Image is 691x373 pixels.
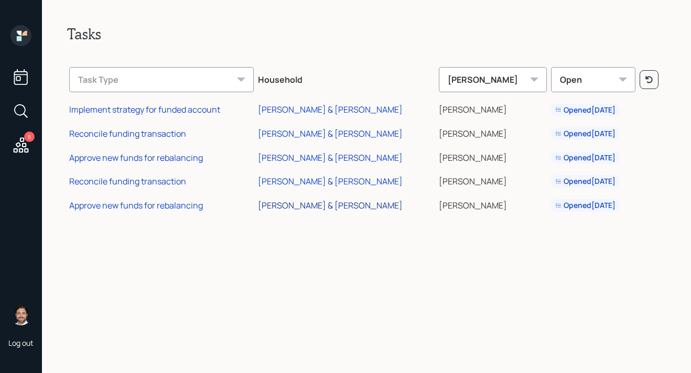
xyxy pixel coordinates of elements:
[258,200,403,211] div: [PERSON_NAME] & [PERSON_NAME]
[67,25,666,43] h2: Tasks
[437,96,549,120] td: [PERSON_NAME]
[10,304,31,325] img: michael-russo-headshot.png
[437,144,549,168] td: [PERSON_NAME]
[555,105,616,115] div: Opened [DATE]
[24,131,35,142] div: 5
[256,60,437,96] th: Household
[69,200,203,211] div: Approve new funds for rebalancing
[8,338,34,348] div: Log out
[258,104,403,115] div: [PERSON_NAME] & [PERSON_NAME]
[69,67,254,92] div: Task Type
[437,168,549,192] td: [PERSON_NAME]
[437,120,549,144] td: [PERSON_NAME]
[258,128,403,139] div: [PERSON_NAME] & [PERSON_NAME]
[69,175,186,187] div: Reconcile funding transaction
[551,67,635,92] div: Open
[258,175,403,187] div: [PERSON_NAME] & [PERSON_NAME]
[555,176,616,186] div: Opened [DATE]
[69,104,220,115] div: Implement strategy for funded account
[439,67,547,92] div: [PERSON_NAME]
[555,128,616,139] div: Opened [DATE]
[258,152,403,163] div: [PERSON_NAME] & [PERSON_NAME]
[437,192,549,216] td: [PERSON_NAME]
[555,152,616,163] div: Opened [DATE]
[69,128,186,139] div: Reconcile funding transaction
[69,152,203,163] div: Approve new funds for rebalancing
[555,200,616,211] div: Opened [DATE]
